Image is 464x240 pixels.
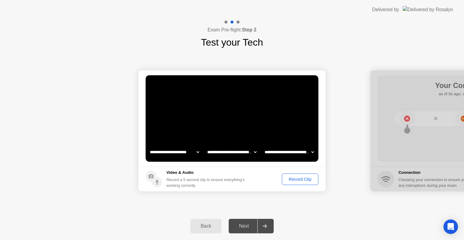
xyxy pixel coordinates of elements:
[282,174,318,185] button: Record Clip
[242,27,256,32] b: Step 2
[284,177,316,182] div: Record Clip
[230,223,257,229] div: Next
[192,223,220,229] div: Back
[206,146,258,158] select: Available speakers
[229,219,274,233] button: Next
[166,177,247,188] div: Record a 5 second clip to ensure everything’s working correctly
[190,219,221,233] button: Back
[263,146,315,158] select: Available microphones
[403,6,453,13] img: Delivered by Rosalyn
[201,35,263,50] h1: Test your Tech
[208,26,256,34] h4: Exam Pre-flight:
[372,6,399,13] div: Delivered by
[149,146,200,158] select: Available cameras
[166,170,247,176] h5: Video & Audio
[443,219,458,234] div: Open Intercom Messenger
